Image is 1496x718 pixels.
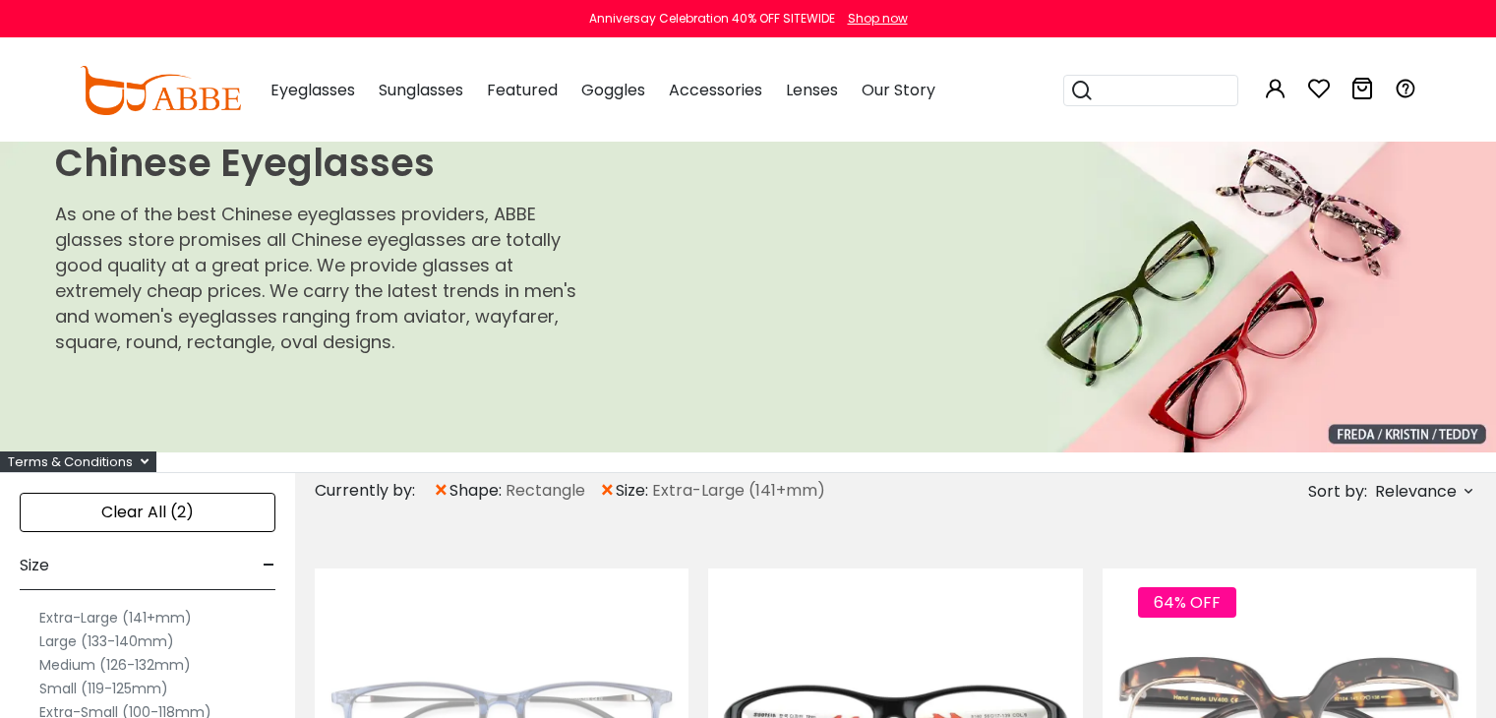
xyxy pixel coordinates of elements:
a: Shop now [838,10,908,27]
label: Medium (126-132mm) [39,653,191,677]
span: Extra-Large (141+mm) [652,479,825,503]
span: Lenses [786,79,838,101]
span: Rectangle [506,479,585,503]
span: Featured [487,79,558,101]
span: 64% OFF [1138,587,1236,618]
span: Goggles [581,79,645,101]
span: × [599,473,616,509]
label: Extra-Large (141+mm) [39,606,192,629]
span: Our Story [862,79,935,101]
span: Eyeglasses [270,79,355,101]
span: size: [616,479,652,503]
img: abbeglasses.com [80,66,241,115]
span: Sort by: [1308,480,1367,503]
label: Small (119-125mm) [39,677,168,700]
div: Currently by: [315,473,433,509]
span: Sunglasses [379,79,463,101]
h1: Chinese Eyeglasses [55,141,590,186]
span: shape: [449,479,506,503]
span: Size [20,542,49,589]
span: - [263,542,275,589]
span: Relevance [1375,474,1457,509]
span: Accessories [669,79,762,101]
p: As one of the best Chinese eyeglasses providers, ABBE glasses store promises all Chinese eyeglass... [55,202,590,355]
label: Large (133-140mm) [39,629,174,653]
span: × [433,473,449,509]
div: Shop now [848,10,908,28]
div: Anniversay Celebration 40% OFF SITEWIDE [589,10,835,28]
div: Clear All (2) [20,493,275,532]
